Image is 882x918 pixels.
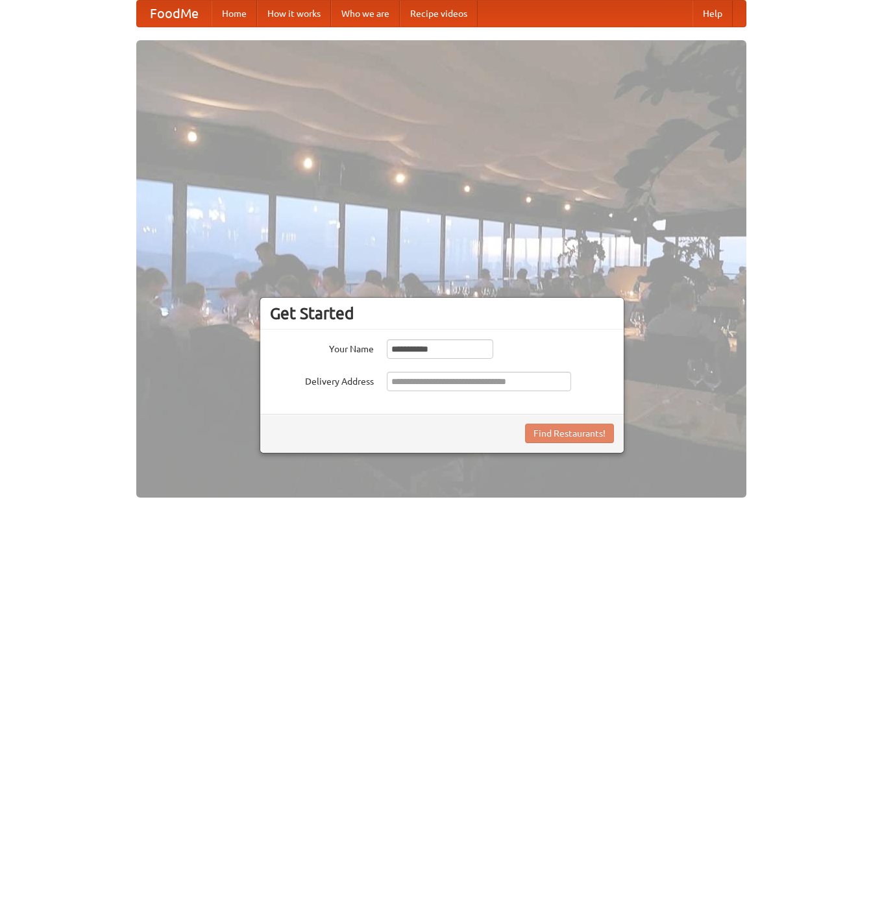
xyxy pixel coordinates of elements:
[400,1,478,27] a: Recipe videos
[212,1,257,27] a: Home
[692,1,733,27] a: Help
[331,1,400,27] a: Who we are
[525,424,614,443] button: Find Restaurants!
[257,1,331,27] a: How it works
[270,304,614,323] h3: Get Started
[270,372,374,388] label: Delivery Address
[137,1,212,27] a: FoodMe
[270,339,374,356] label: Your Name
